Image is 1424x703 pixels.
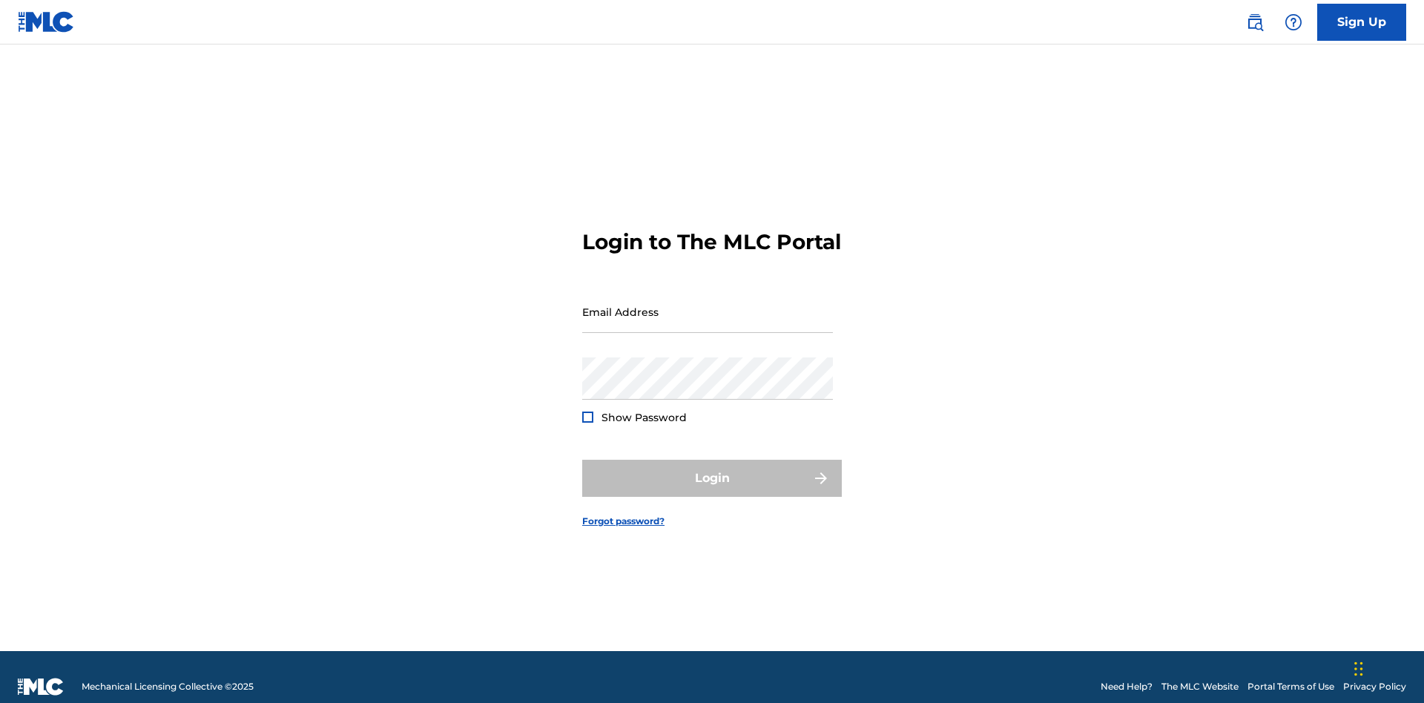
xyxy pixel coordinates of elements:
[582,515,665,528] a: Forgot password?
[1285,13,1302,31] img: help
[18,678,64,696] img: logo
[1246,13,1264,31] img: search
[1161,680,1239,693] a: The MLC Website
[1354,647,1363,691] div: Drag
[601,411,687,424] span: Show Password
[82,680,254,693] span: Mechanical Licensing Collective © 2025
[1343,680,1406,693] a: Privacy Policy
[18,11,75,33] img: MLC Logo
[1350,632,1424,703] iframe: Chat Widget
[1240,7,1270,37] a: Public Search
[582,229,841,255] h3: Login to The MLC Portal
[1247,680,1334,693] a: Portal Terms of Use
[1317,4,1406,41] a: Sign Up
[1279,7,1308,37] div: Help
[1101,680,1153,693] a: Need Help?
